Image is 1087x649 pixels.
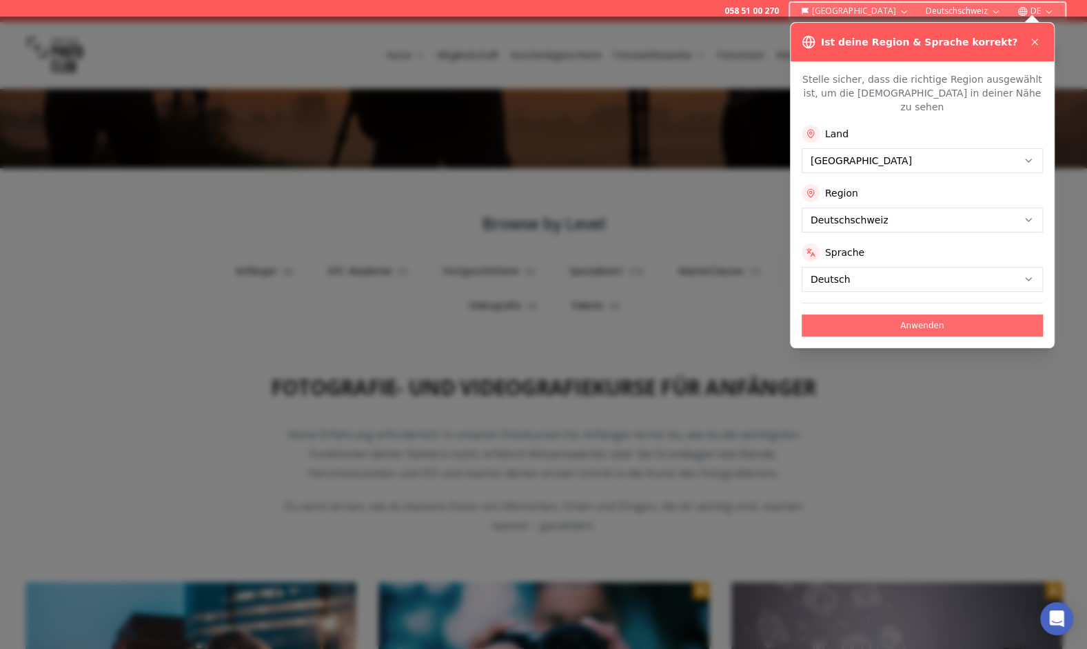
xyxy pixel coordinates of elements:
[724,6,779,17] a: 058 51 00 270
[1012,3,1059,19] button: DE
[825,246,864,259] label: Sprache
[825,186,858,200] label: Region
[920,3,1006,19] button: Deutschschweiz
[802,72,1043,114] p: Stelle sicher, dass die richtige Region ausgewählt ist, um die [DEMOGRAPHIC_DATA] in deiner Nähe ...
[795,3,915,19] button: [GEOGRAPHIC_DATA]
[821,35,1017,49] h3: Ist deine Region & Sprache korrekt?
[802,314,1043,337] button: Anwenden
[1040,602,1073,635] div: Open Intercom Messenger
[825,127,849,141] label: Land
